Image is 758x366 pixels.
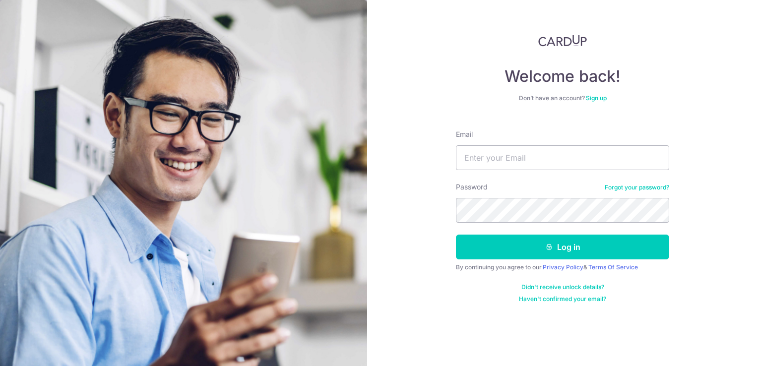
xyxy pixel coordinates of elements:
label: Email [456,129,473,139]
a: Forgot your password? [605,183,669,191]
h4: Welcome back! [456,66,669,86]
a: Haven't confirmed your email? [519,295,606,303]
a: Terms Of Service [588,263,638,271]
img: CardUp Logo [538,35,587,47]
a: Privacy Policy [543,263,583,271]
input: Enter your Email [456,145,669,170]
button: Log in [456,235,669,259]
a: Sign up [586,94,607,102]
a: Didn't receive unlock details? [521,283,604,291]
div: Don’t have an account? [456,94,669,102]
div: By continuing you agree to our & [456,263,669,271]
label: Password [456,182,488,192]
